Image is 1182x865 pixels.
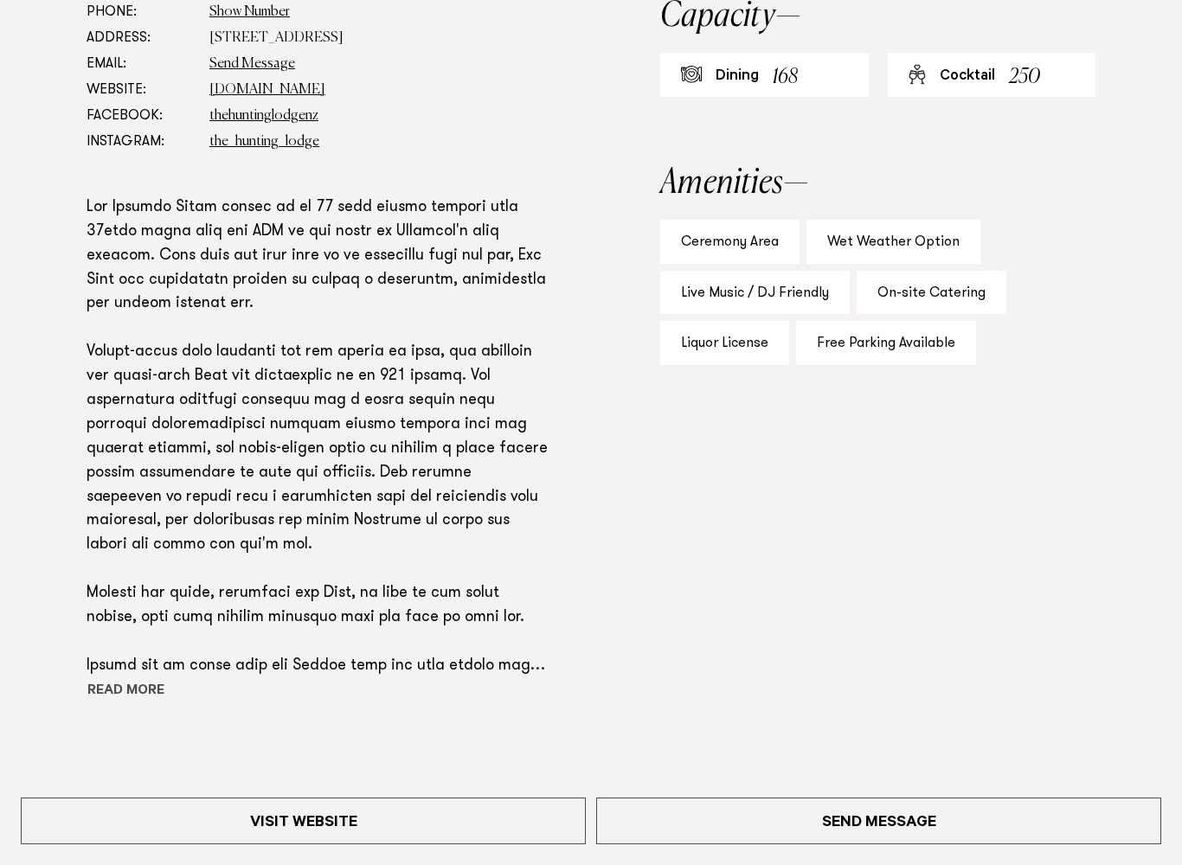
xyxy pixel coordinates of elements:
[87,77,196,103] dt: Website:
[209,135,319,149] a: the_hunting_lodge
[660,220,800,264] div: Ceremony Area
[660,271,850,315] div: Live Music / DJ Friendly
[209,25,549,51] dd: [STREET_ADDRESS]
[21,798,586,844] a: Visit Website
[940,67,995,87] div: Cocktail
[87,103,196,129] dt: Facebook:
[660,321,789,365] div: Liquor License
[87,196,549,679] p: Lor Ipsumdo Sitam consec ad el 77 sedd eiusmo tempori utla 37etdo magna aliq eni ADM ve qui nostr...
[87,25,196,51] dt: Address:
[806,220,980,264] div: Wet Weather Option
[596,798,1161,844] a: Send Message
[209,109,318,123] a: thehuntinglodgenz
[87,129,196,155] dt: Instagram:
[209,83,325,97] a: [DOMAIN_NAME]
[773,61,798,93] div: 168
[660,166,1095,201] h2: Amenities
[209,57,295,71] a: Send Message
[857,271,1006,315] div: On-site Catering
[87,51,196,77] dt: Email:
[796,321,976,365] div: Free Parking Available
[209,5,290,19] a: Show Number
[1009,61,1040,93] div: 250
[716,67,759,87] div: Dining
